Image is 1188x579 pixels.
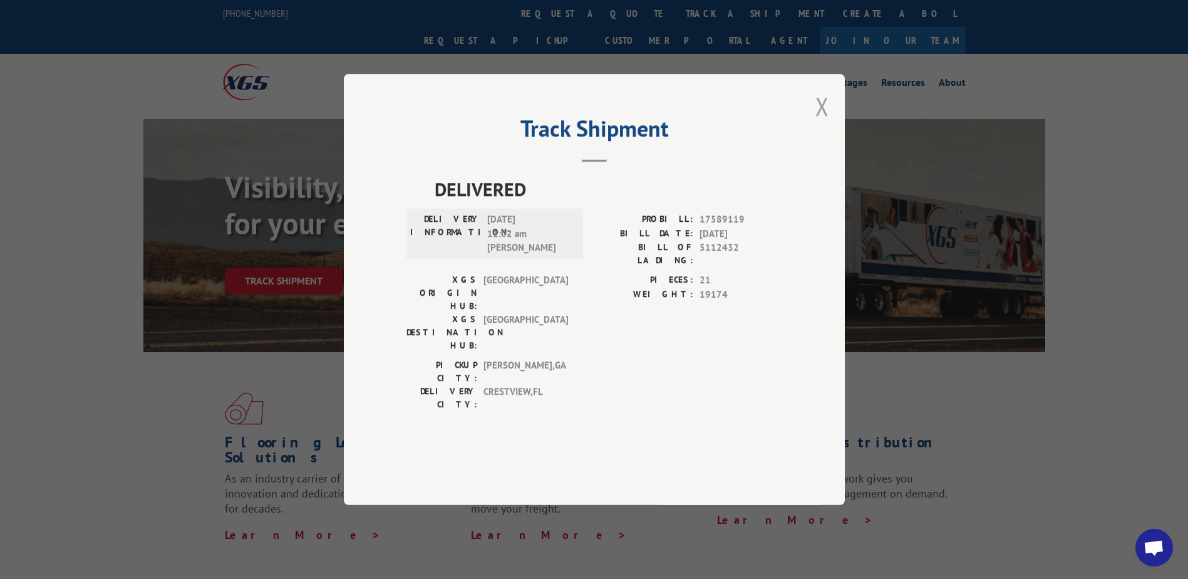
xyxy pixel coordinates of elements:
label: PROBILL: [594,212,693,227]
label: DELIVERY CITY: [406,385,477,411]
span: 19174 [700,288,782,302]
span: [PERSON_NAME] , GA [483,358,568,385]
label: XGS DESTINATION HUB: [406,313,477,352]
label: PICKUP CITY: [406,358,477,385]
span: [GEOGRAPHIC_DATA] [483,313,568,352]
label: BILL DATE: [594,227,693,241]
span: CRESTVIEW , FL [483,385,568,411]
span: DELIVERED [435,175,782,203]
span: [DATE] 11:02 am [PERSON_NAME] [487,212,572,255]
h2: Track Shipment [406,120,782,143]
span: 17589119 [700,212,782,227]
label: PIECES: [594,273,693,288]
label: BILL OF LADING: [594,241,693,267]
a: Open chat [1135,529,1173,566]
span: 21 [700,273,782,288]
label: WEIGHT: [594,288,693,302]
label: XGS ORIGIN HUB: [406,273,477,313]
span: [GEOGRAPHIC_DATA] [483,273,568,313]
span: 5112432 [700,241,782,267]
span: [DATE] [700,227,782,241]
label: DELIVERY INFORMATION: [410,212,481,255]
button: Close modal [815,90,829,123]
